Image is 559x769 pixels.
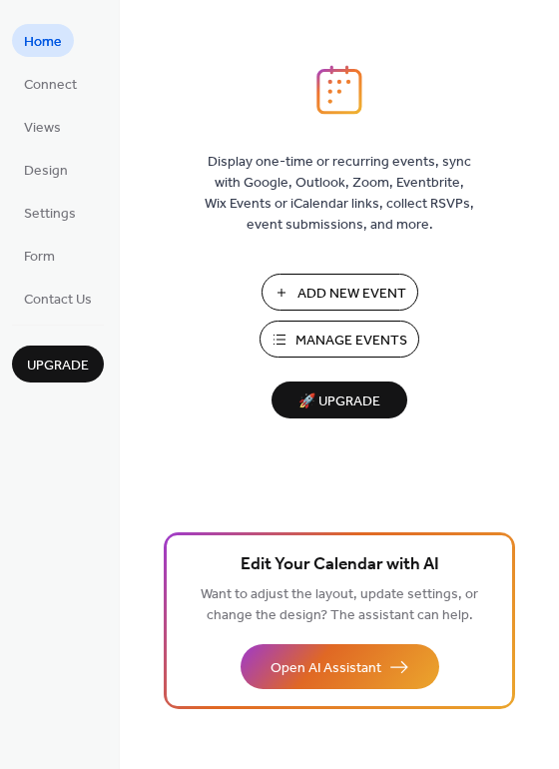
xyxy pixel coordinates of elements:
[24,204,76,225] span: Settings
[24,75,77,96] span: Connect
[12,24,74,57] a: Home
[272,382,407,418] button: 🚀 Upgrade
[24,32,62,53] span: Home
[24,118,61,139] span: Views
[24,290,92,311] span: Contact Us
[12,110,73,143] a: Views
[260,321,419,358] button: Manage Events
[12,282,104,315] a: Contact Us
[12,67,89,100] a: Connect
[316,65,362,115] img: logo_icon.svg
[12,239,67,272] a: Form
[271,658,381,679] span: Open AI Assistant
[297,284,406,305] span: Add New Event
[24,161,68,182] span: Design
[24,247,55,268] span: Form
[201,581,478,629] span: Want to adjust the layout, update settings, or change the design? The assistant can help.
[27,356,89,377] span: Upgrade
[283,388,395,415] span: 🚀 Upgrade
[12,153,80,186] a: Design
[241,644,439,689] button: Open AI Assistant
[205,152,474,236] span: Display one-time or recurring events, sync with Google, Outlook, Zoom, Eventbrite, Wix Events or ...
[262,274,418,311] button: Add New Event
[12,196,88,229] a: Settings
[295,331,407,352] span: Manage Events
[241,551,439,579] span: Edit Your Calendar with AI
[12,346,104,383] button: Upgrade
